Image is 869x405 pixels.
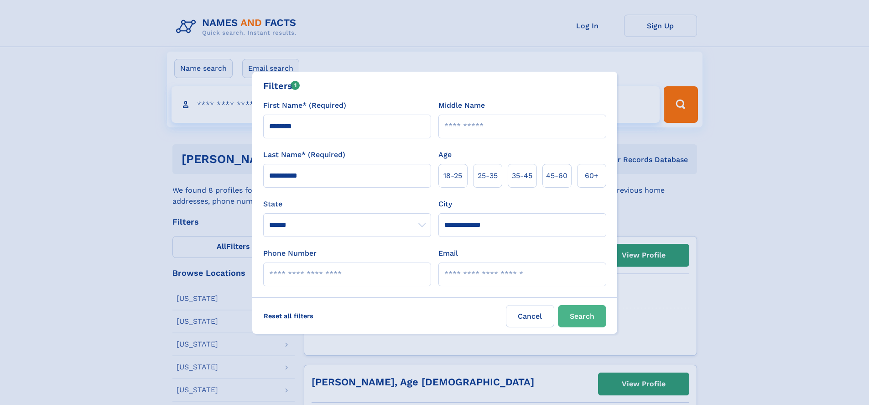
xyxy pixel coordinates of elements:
[263,79,300,93] div: Filters
[585,170,598,181] span: 60+
[438,248,458,259] label: Email
[258,305,319,327] label: Reset all filters
[438,149,452,160] label: Age
[546,170,567,181] span: 45‑60
[263,149,345,160] label: Last Name* (Required)
[506,305,554,327] label: Cancel
[558,305,606,327] button: Search
[443,170,462,181] span: 18‑25
[263,199,431,210] label: State
[478,170,498,181] span: 25‑35
[263,248,317,259] label: Phone Number
[512,170,532,181] span: 35‑45
[438,199,452,210] label: City
[438,100,485,111] label: Middle Name
[263,100,346,111] label: First Name* (Required)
